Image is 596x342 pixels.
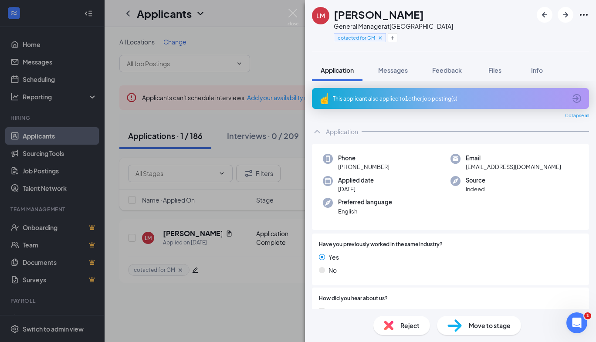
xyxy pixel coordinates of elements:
svg: ArrowLeftNew [539,10,550,20]
span: Move to stage [469,321,511,330]
svg: ChevronUp [312,126,322,137]
div: LM [316,11,325,20]
svg: Ellipses [579,10,589,20]
span: Yes [328,252,339,262]
span: [DATE] [338,185,374,193]
div: General Manager at [GEOGRAPHIC_DATA] [334,22,453,30]
span: 1 [584,312,591,319]
span: Application [321,66,354,74]
div: Application [326,127,358,136]
span: Phone [338,154,389,163]
span: Applied date [338,176,374,185]
button: Plus [388,33,397,42]
span: Indeed [466,185,485,193]
span: Feedback [432,66,462,74]
button: ArrowLeftNew [537,7,552,23]
span: Have you previously worked in the same industry? [319,240,443,249]
span: Collapse all [565,112,589,119]
h1: [PERSON_NAME] [334,7,424,22]
span: Info [531,66,543,74]
span: Preferred language [338,198,392,207]
svg: ArrowRight [560,10,571,20]
svg: ArrowCircle [572,93,582,104]
span: How did you hear about us? [319,295,388,303]
span: English [338,207,392,216]
div: This applicant also applied to 1 other job posting(s) [333,95,566,102]
span: [EMAIL_ADDRESS][DOMAIN_NAME] [466,163,561,171]
span: Messages [378,66,408,74]
span: [PHONE_NUMBER] [338,163,389,171]
button: ArrowRight [558,7,573,23]
span: cotacted for GM [338,34,375,41]
span: Files [488,66,501,74]
span: No [328,265,337,275]
svg: Plus [390,35,395,41]
span: Reject [400,321,420,330]
svg: Cross [377,35,383,41]
span: Source [466,176,485,185]
span: Email [466,154,561,163]
iframe: Intercom live chat [566,312,587,333]
span: Social Media [328,306,364,316]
